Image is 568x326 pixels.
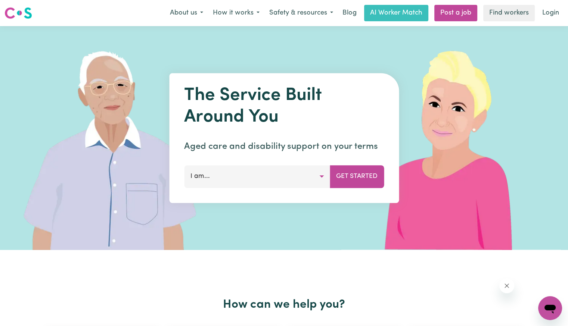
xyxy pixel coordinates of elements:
[264,5,338,21] button: Safety & resources
[4,5,45,11] span: Need any help?
[538,5,564,21] a: Login
[483,5,535,21] a: Find workers
[330,165,384,188] button: Get Started
[364,5,428,21] a: AI Worker Match
[499,278,514,293] iframe: Close message
[208,5,264,21] button: How it works
[184,165,330,188] button: I am...
[4,4,32,22] a: Careseekers logo
[338,5,361,21] a: Blog
[184,140,384,153] p: Aged care and disability support on your terms
[42,298,526,312] h2: How can we help you?
[4,6,32,20] img: Careseekers logo
[434,5,477,21] a: Post a job
[165,5,208,21] button: About us
[184,85,384,128] h1: The Service Built Around You
[538,296,562,320] iframe: Button to launch messaging window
